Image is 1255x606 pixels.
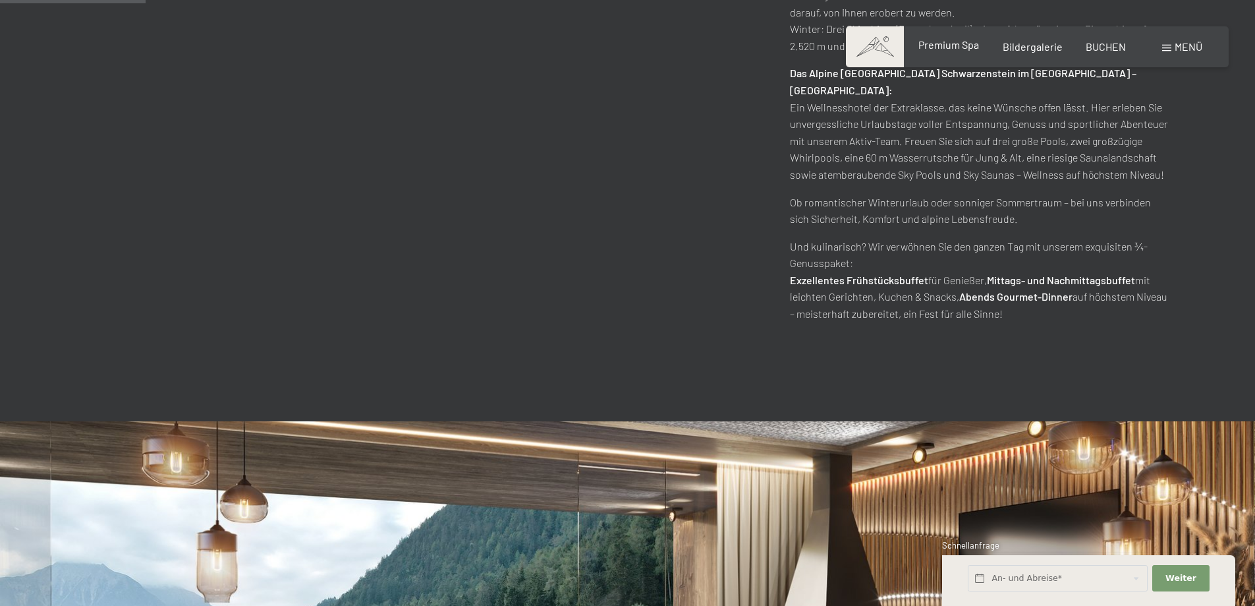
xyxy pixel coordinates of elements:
p: Ob romantischer Winterurlaub oder sonniger Sommertraum – bei uns verbinden sich Sicherheit, Komfo... [790,194,1168,227]
p: Und kulinarisch? Wir verwöhnen Sie den ganzen Tag mit unserem exquisiten ¾-Genusspaket: für Genie... [790,238,1168,322]
p: Ein Wellnesshotel der Extraklasse, das keine Wünsche offen lässt. Hier erleben Sie unvergessliche... [790,65,1168,183]
button: Weiter [1152,565,1209,592]
a: Bildergalerie [1003,40,1063,53]
a: Premium Spa [918,38,979,51]
strong: Abends Gourmet-Dinner [959,290,1073,303]
span: Menü [1175,40,1202,53]
span: Weiter [1165,572,1196,584]
strong: Das Alpine [GEOGRAPHIC_DATA] Schwarzenstein im [GEOGRAPHIC_DATA] – [GEOGRAPHIC_DATA]: [790,67,1136,96]
strong: Exzellentes Frühstücksbuffet [790,274,928,286]
a: BUCHEN [1086,40,1126,53]
span: Schnellanfrage [942,540,999,551]
strong: Mittags- und Nachmittagsbuffet [987,274,1135,286]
